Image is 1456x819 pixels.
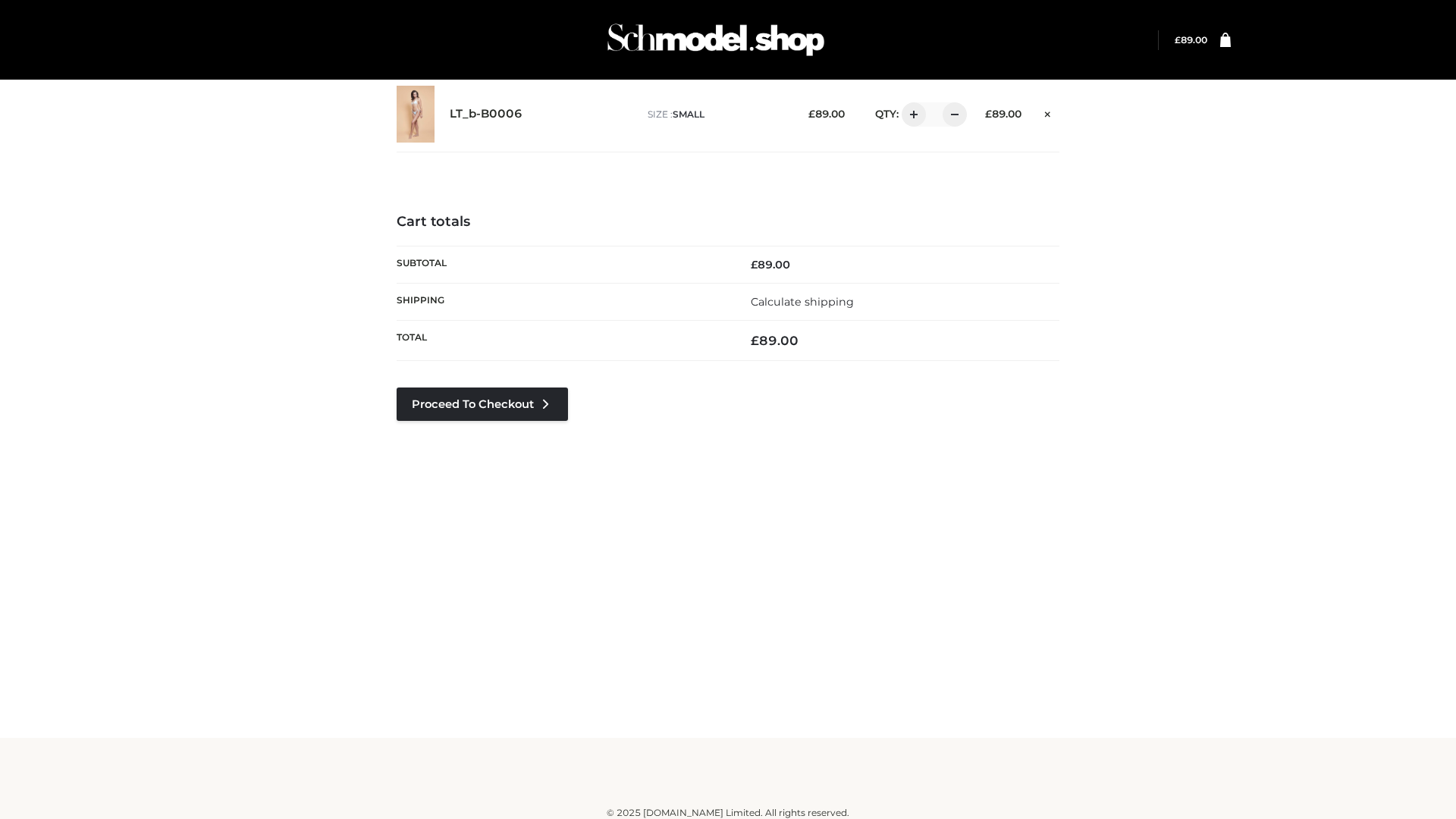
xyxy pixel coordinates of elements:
div: QTY: [860,102,962,127]
bdi: 89.00 [751,333,799,348]
span: £ [751,258,758,271]
span: £ [1175,34,1181,45]
h4: Cart totals [397,214,1059,231]
a: Proceed to Checkout [397,388,568,421]
img: LT_b-B0006 - SMALL [397,86,435,143]
a: Calculate shipping [751,295,854,309]
a: £89.00 [1175,34,1207,45]
th: Total [397,321,728,361]
span: £ [808,108,815,120]
bdi: 89.00 [808,108,845,120]
span: SMALL [673,108,704,120]
th: Shipping [397,283,728,320]
a: LT_b-B0006 [450,107,522,121]
bdi: 89.00 [1175,34,1207,45]
span: £ [985,108,992,120]
span: £ [751,333,759,348]
img: Schmodel Admin 964 [602,10,830,70]
bdi: 89.00 [985,108,1021,120]
a: Remove this item [1037,102,1059,122]
bdi: 89.00 [751,258,790,271]
th: Subtotal [397,246,728,283]
p: size : [648,108,785,121]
